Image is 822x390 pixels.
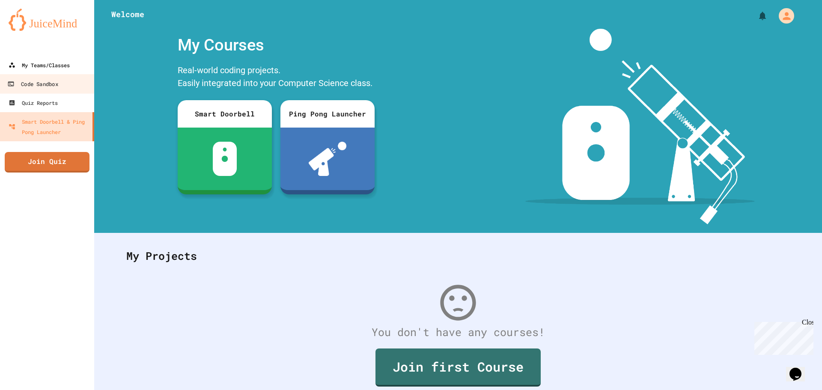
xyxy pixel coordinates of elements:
[173,29,379,62] div: My Courses
[9,98,58,108] div: Quiz Reports
[280,100,375,128] div: Ping Pong Launcher
[375,348,541,387] a: Join first Course
[751,319,813,355] iframe: chat widget
[742,9,770,23] div: My Notifications
[309,142,347,176] img: ppl-with-ball.png
[178,100,272,128] div: Smart Doorbell
[525,29,755,224] img: banner-image-my-projects.png
[118,324,798,340] div: You don't have any courses!
[118,239,798,273] div: My Projects
[770,6,796,26] div: My Account
[213,142,237,176] img: sdb-white.svg
[7,79,58,89] div: Code Sandbox
[173,62,379,94] div: Real-world coding projects. Easily integrated into your Computer Science class.
[9,116,89,137] div: Smart Doorbell & Ping Pong Launcher
[9,9,86,31] img: logo-orange.svg
[786,356,813,381] iframe: chat widget
[3,3,59,54] div: Chat with us now!Close
[9,60,70,70] div: My Teams/Classes
[5,152,89,173] a: Join Quiz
